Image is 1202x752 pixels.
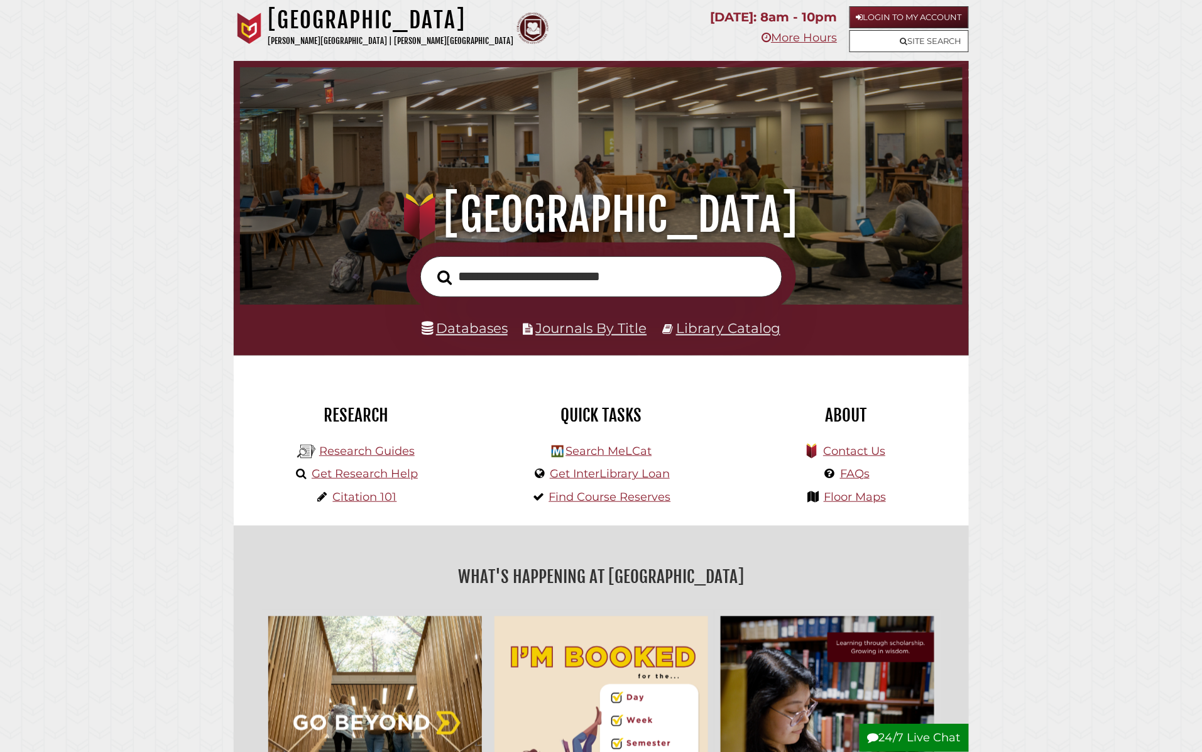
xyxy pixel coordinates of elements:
a: FAQs [840,467,870,481]
a: Search MeLCat [565,444,652,458]
h1: [GEOGRAPHIC_DATA] [268,6,514,34]
a: Databases [422,320,508,336]
h2: About [733,405,959,426]
h2: What's Happening at [GEOGRAPHIC_DATA] [243,562,959,591]
img: Hekman Library Logo [552,445,564,457]
p: [DATE]: 8am - 10pm [710,6,837,28]
img: Calvin University [234,13,265,44]
a: Get Research Help [312,467,418,481]
a: Journals By Title [536,320,647,336]
h2: Research [243,405,469,426]
a: More Hours [762,31,837,45]
a: Login to My Account [850,6,969,28]
a: Get InterLibrary Loan [550,467,670,481]
a: Contact Us [823,444,885,458]
a: Floor Maps [824,490,886,504]
a: Research Guides [319,444,415,458]
a: Site Search [850,30,969,52]
p: [PERSON_NAME][GEOGRAPHIC_DATA] | [PERSON_NAME][GEOGRAPHIC_DATA] [268,34,514,48]
img: Calvin Theological Seminary [517,13,549,44]
h2: Quick Tasks [488,405,714,426]
a: Library Catalog [676,320,780,336]
img: Hekman Library Logo [297,442,316,461]
button: Search [432,266,459,289]
a: Citation 101 [333,490,397,504]
i: Search [438,270,452,285]
h1: [GEOGRAPHIC_DATA] [258,187,944,242]
a: Find Course Reserves [549,490,671,504]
